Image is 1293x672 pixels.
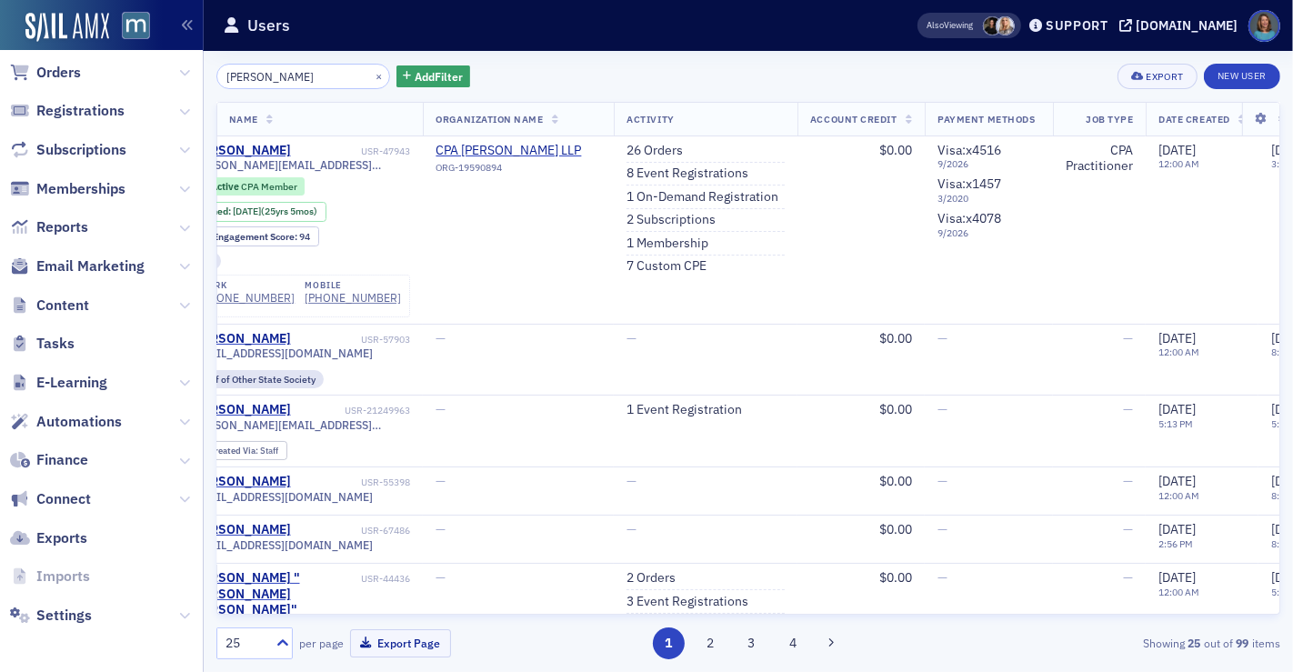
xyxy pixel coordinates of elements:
[36,412,122,432] span: Automations
[294,476,410,488] div: USR-55398
[1066,143,1133,175] div: CPA Practitioner
[879,521,912,537] span: $0.00
[209,445,260,456] span: Created Via :
[233,206,317,217] div: (25yrs 5mos)
[10,450,88,470] a: Finance
[436,473,446,489] span: —
[626,521,636,537] span: —
[36,334,75,354] span: Tasks
[626,189,778,206] a: 1 On-Demand Registration
[190,474,291,490] a: [PERSON_NAME]
[198,291,295,305] a: [PHONE_NUMBER]
[879,473,912,489] span: $0.00
[36,179,125,199] span: Memberships
[1158,330,1196,346] span: [DATE]
[350,629,451,657] button: Export Page
[36,450,88,470] span: Finance
[937,113,1035,125] span: Payment Methods
[36,256,145,276] span: Email Marketing
[229,113,258,125] span: Name
[777,627,809,659] button: 4
[626,212,716,228] a: 2 Subscriptions
[36,606,92,626] span: Settings
[10,101,125,121] a: Registrations
[436,330,446,346] span: —
[927,19,945,31] div: Also
[927,19,974,32] span: Viewing
[10,256,145,276] a: Email Marketing
[1158,346,1199,358] time: 12:00 AM
[736,627,767,659] button: 3
[436,113,543,125] span: Organization Name
[10,528,87,548] a: Exports
[1158,586,1199,598] time: 12:00 AM
[10,373,107,393] a: E-Learning
[1158,157,1199,170] time: 12:00 AM
[1118,64,1197,89] button: Export
[937,158,1040,170] span: 9 / 2026
[190,331,291,347] a: [PERSON_NAME]
[937,142,1001,158] span: Visa : x4516
[1136,17,1238,34] div: [DOMAIN_NAME]
[299,635,344,651] label: per page
[190,570,358,634] a: [PERSON_NAME] "[PERSON_NAME] [PERSON_NAME]" [PERSON_NAME]
[10,179,125,199] a: Memberships
[937,401,947,417] span: —
[436,143,601,159] a: CPA [PERSON_NAME] LLP
[436,162,601,180] div: ORG-19590894
[36,373,107,393] span: E-Learning
[36,296,89,316] span: Content
[415,68,463,85] span: Add Filter
[190,158,411,172] span: [PERSON_NAME][EMAIL_ADDRESS][DOMAIN_NAME]
[1158,521,1196,537] span: [DATE]
[626,473,636,489] span: —
[810,113,897,125] span: Account Credit
[879,142,912,158] span: $0.00
[1147,72,1184,82] div: Export
[10,334,75,354] a: Tasks
[10,217,88,237] a: Reports
[190,538,374,552] span: [EMAIL_ADDRESS][DOMAIN_NAME]
[396,65,471,88] button: AddFilter
[190,370,325,388] div: Staff of Other State Society
[190,522,291,538] div: [PERSON_NAME]
[626,258,707,275] a: 7 Custom CPE
[294,334,410,346] div: USR-57903
[36,567,90,587] span: Imports
[1046,17,1108,34] div: Support
[10,63,81,83] a: Orders
[1123,473,1133,489] span: —
[305,291,401,305] div: [PHONE_NUMBER]
[436,143,601,159] span: CPA Connie LLP
[937,227,1040,239] span: 9 / 2026
[190,226,319,246] div: Engagement Score: 94
[626,594,748,610] a: 3 Event Registrations
[241,180,297,193] span: CPA Member
[879,330,912,346] span: $0.00
[216,64,390,89] input: Search…
[626,570,676,587] a: 2 Orders
[1185,635,1204,651] strong: 25
[626,236,708,252] a: 1 Membership
[983,16,1002,35] span: Lauren McDonough
[1158,401,1196,417] span: [DATE]
[190,418,411,432] span: [PERSON_NAME][EMAIL_ADDRESS][DOMAIN_NAME]
[626,402,742,418] a: 1 Event Registration
[436,569,446,586] span: —
[10,412,122,432] a: Automations
[1233,635,1252,651] strong: 99
[1123,521,1133,537] span: —
[938,635,1280,651] div: Showing out of items
[626,165,748,182] a: 8 Event Registrations
[190,402,291,418] a: [PERSON_NAME]
[1248,10,1280,42] span: Profile
[10,489,91,509] a: Connect
[1158,569,1196,586] span: [DATE]
[436,521,446,537] span: —
[695,627,727,659] button: 2
[1158,537,1193,550] time: 2:56 PM
[294,405,410,416] div: USR-21249963
[190,177,306,196] div: Active: Active: CPA Member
